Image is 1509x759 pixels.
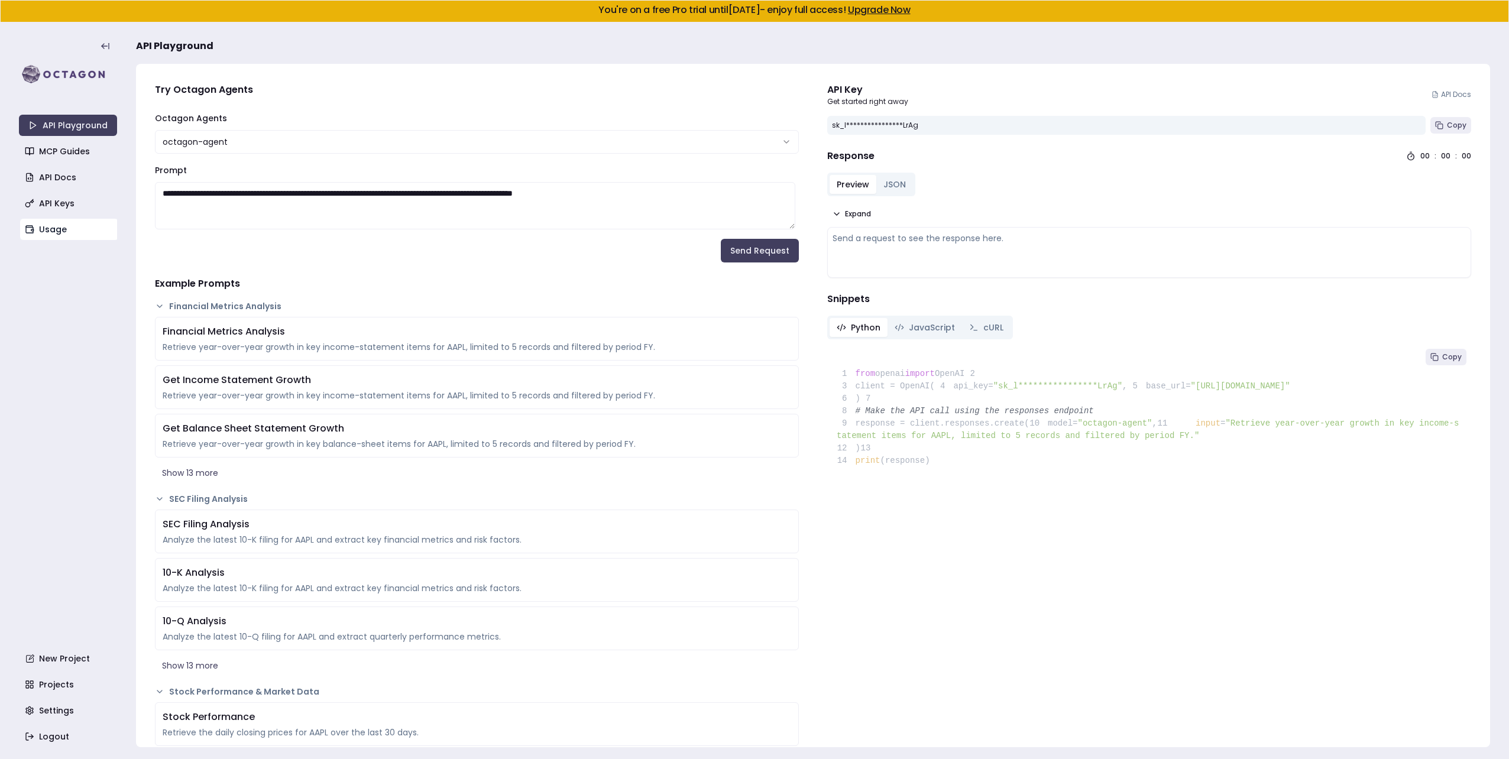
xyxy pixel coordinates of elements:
[155,277,799,291] h4: Example Prompts
[155,164,187,176] label: Prompt
[837,417,856,430] span: 9
[837,455,856,467] span: 14
[163,517,791,531] div: SEC Filing Analysis
[827,149,875,163] h4: Response
[155,300,799,312] button: Financial Metrics Analysis
[827,83,908,97] div: API Key
[10,5,1499,15] h5: You're on a free Pro trial until [DATE] - enjoy full access!
[163,421,791,436] div: Get Balance Sheet Statement Growth
[983,322,1003,333] span: cURL
[163,390,791,401] div: Retrieve year-over-year growth in key income-statement items for AAPL, limited to 5 records and f...
[860,442,879,455] span: 13
[155,462,799,484] button: Show 13 more
[1122,381,1127,391] span: ,
[935,380,954,393] span: 4
[1432,90,1471,99] a: API Docs
[909,322,955,333] span: JavaScript
[1442,352,1462,362] span: Copy
[1196,419,1220,428] span: input
[155,112,227,124] label: Octagon Agents
[837,368,856,380] span: 1
[1462,151,1471,161] div: 00
[20,700,118,721] a: Settings
[1157,417,1176,430] span: 11
[860,393,879,405] span: 7
[1426,349,1466,365] button: Copy
[155,83,799,97] h4: Try Octagon Agents
[837,393,856,405] span: 6
[163,631,791,643] div: Analyze the latest 10-Q filing for AAPL and extract quarterly performance metrics.
[875,369,905,378] span: openai
[833,232,1466,244] div: Send a request to see the response here.
[1220,419,1225,428] span: =
[155,493,799,505] button: SEC Filing Analysis
[856,456,880,465] span: print
[1420,151,1430,161] div: 00
[1077,419,1152,428] span: "octagon-agent"
[155,686,799,698] button: Stock Performance & Market Data
[837,405,856,417] span: 8
[163,341,791,353] div: Retrieve year-over-year growth in key income-statement items for AAPL, limited to 5 records and f...
[20,674,118,695] a: Projects
[935,369,964,378] span: OpenAI
[837,443,860,453] span: )
[19,115,117,136] a: API Playground
[953,381,993,391] span: api_key=
[1430,117,1471,134] button: Copy
[163,726,791,738] div: Retrieve the daily closing prices for AAPL over the last 30 days.
[1146,381,1191,391] span: base_url=
[851,322,880,333] span: Python
[827,292,1471,306] h4: Snippets
[1455,151,1457,161] div: :
[20,219,118,240] a: Usage
[827,97,908,106] p: Get started right away
[20,726,118,747] a: Logout
[163,325,791,339] div: Financial Metrics Analysis
[905,369,935,378] span: import
[19,63,117,86] img: logo-rect-yK7x_WSZ.svg
[1447,121,1466,130] span: Copy
[163,614,791,628] div: 10-Q Analysis
[830,175,876,194] button: Preview
[1152,419,1157,428] span: ,
[1441,151,1450,161] div: 00
[136,39,213,53] span: API Playground
[848,3,911,17] a: Upgrade Now
[20,648,118,669] a: New Project
[1434,151,1436,161] div: :
[1127,380,1146,393] span: 5
[837,419,1029,428] span: response = client.responses.create(
[876,175,913,194] button: JSON
[837,442,856,455] span: 12
[20,167,118,188] a: API Docs
[163,566,791,580] div: 10-K Analysis
[163,438,791,450] div: Retrieve year-over-year growth in key balance-sheet items for AAPL, limited to 5 records and filt...
[880,456,930,465] span: (response)
[845,209,871,219] span: Expand
[1048,419,1077,428] span: model=
[964,368,983,380] span: 2
[163,534,791,546] div: Analyze the latest 10-K filing for AAPL and extract key financial metrics and risk factors.
[827,206,876,222] button: Expand
[856,369,876,378] span: from
[837,381,935,391] span: client = OpenAI(
[1029,417,1048,430] span: 10
[856,406,1094,416] span: # Make the API call using the responses endpoint
[837,394,860,403] span: )
[20,193,118,214] a: API Keys
[20,141,118,162] a: MCP Guides
[837,380,856,393] span: 3
[721,239,799,262] button: Send Request
[163,582,791,594] div: Analyze the latest 10-K filing for AAPL and extract key financial metrics and risk factors.
[1191,381,1290,391] span: "[URL][DOMAIN_NAME]"
[163,373,791,387] div: Get Income Statement Growth
[163,710,791,724] div: Stock Performance
[155,655,799,676] button: Show 13 more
